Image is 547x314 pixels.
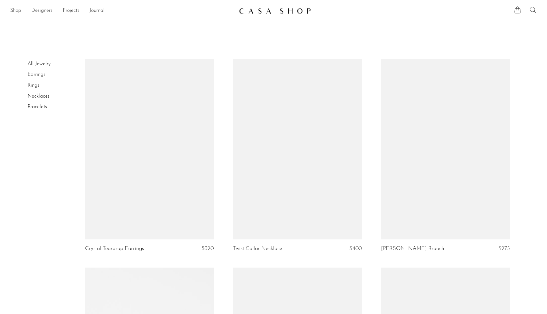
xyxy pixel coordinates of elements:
span: $320 [202,246,214,251]
span: $400 [349,246,362,251]
a: Bracelets [28,104,47,109]
a: Journal [90,7,105,15]
a: Crystal Teardrop Earrings [85,246,144,252]
ul: NEW HEADER MENU [10,5,234,16]
a: Earrings [28,72,45,77]
a: All Jewelry [28,61,51,67]
a: Twist Collar Necklace [233,246,282,252]
nav: Desktop navigation [10,5,234,16]
a: Designers [31,7,52,15]
a: [PERSON_NAME] Brooch [381,246,444,252]
a: Projects [63,7,79,15]
a: Shop [10,7,21,15]
a: Necklaces [28,94,50,99]
span: $275 [498,246,510,251]
a: Rings [28,83,39,88]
